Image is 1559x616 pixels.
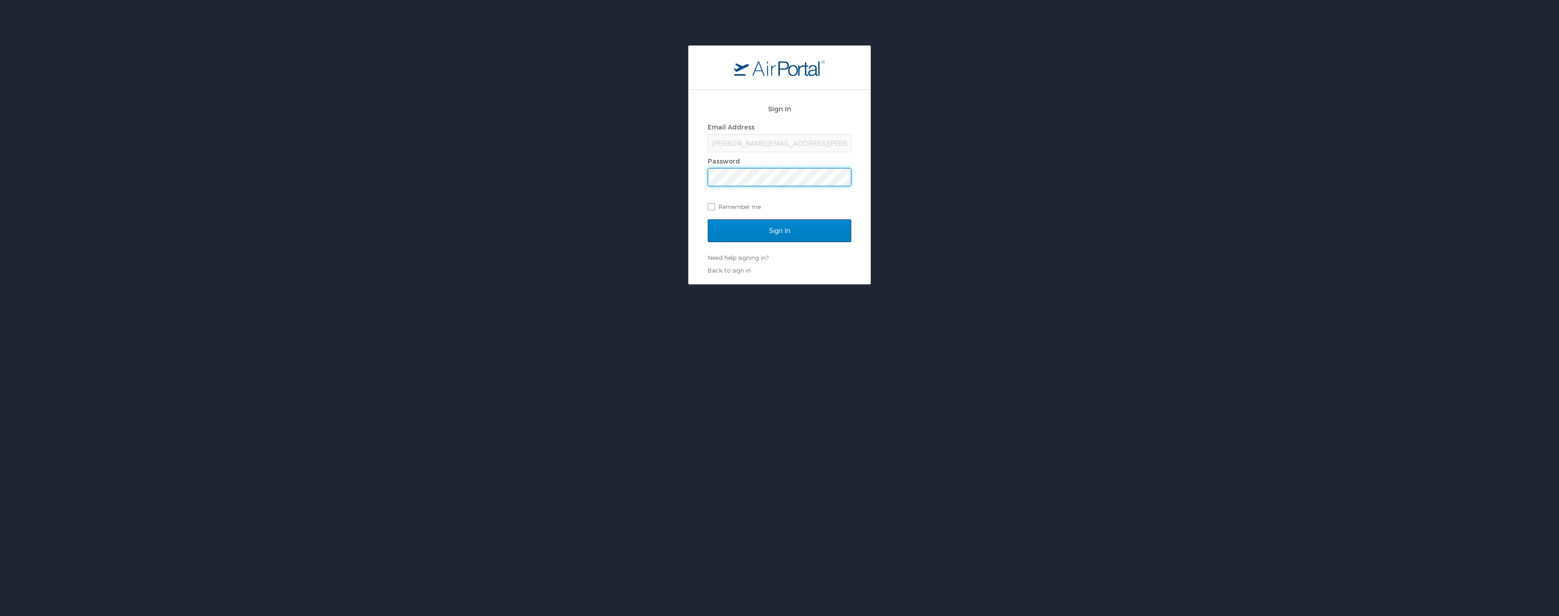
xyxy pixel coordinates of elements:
a: Back to sign in [708,267,751,274]
a: Need help signing in? [708,254,769,261]
input: Sign In [708,219,851,242]
label: Password [708,157,740,165]
img: logo [734,60,825,76]
label: Email Address [708,123,755,131]
label: Remember me [708,200,851,214]
h2: Sign In [708,104,851,114]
